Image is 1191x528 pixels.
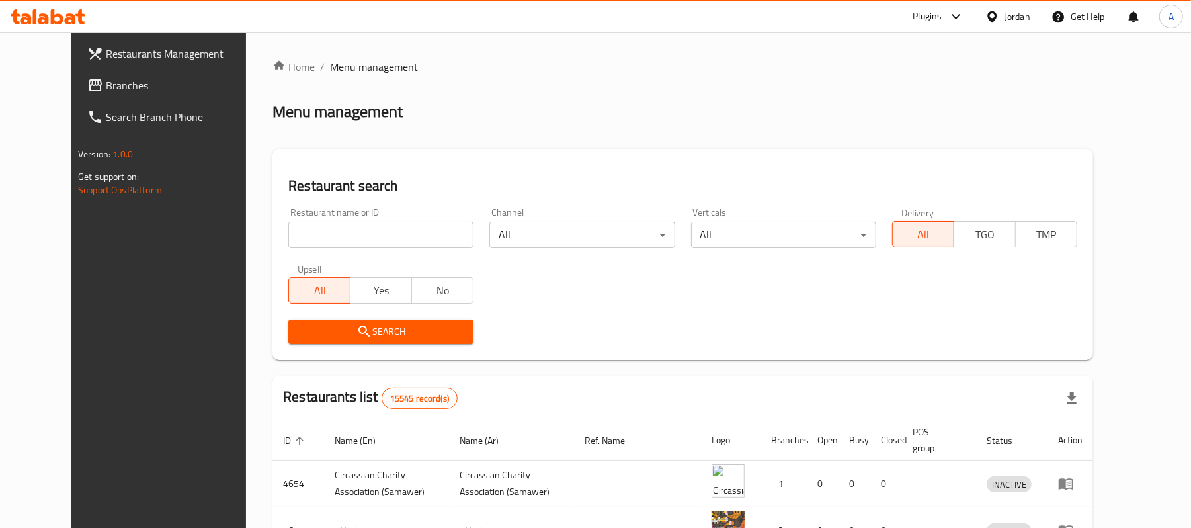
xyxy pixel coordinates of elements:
[106,46,260,62] span: Restaurants Management
[356,281,407,300] span: Yes
[324,461,449,507] td: ​Circassian ​Charity ​Association​ (Samawer)
[760,461,807,507] td: 1
[283,433,308,449] span: ID
[1056,382,1088,414] div: Export file
[320,59,325,75] li: /
[272,461,324,507] td: 4654
[298,264,322,273] label: Upsell
[106,77,260,93] span: Branches
[272,59,1093,75] nav: breadcrumb
[987,477,1032,492] span: INACTIVE
[892,221,954,247] button: All
[712,464,745,498] img: ​Circassian ​Charity ​Association​ (Samawer)
[382,392,457,405] span: 15545 record(s)
[288,277,350,304] button: All
[870,461,902,507] td: 0
[382,388,458,409] div: Total records count
[411,277,473,304] button: No
[283,387,458,409] h2: Restaurants list
[898,225,949,244] span: All
[77,101,270,133] a: Search Branch Phone
[960,225,1010,244] span: TGO
[987,476,1032,492] div: INACTIVE
[807,420,839,461] th: Open
[901,208,934,217] label: Delivery
[77,69,270,101] a: Branches
[913,424,960,456] span: POS group
[460,433,516,449] span: Name (Ar)
[288,320,473,344] button: Search
[294,281,345,300] span: All
[1047,420,1093,461] th: Action
[839,420,870,461] th: Busy
[691,222,876,248] div: All
[272,59,315,75] a: Home
[760,420,807,461] th: Branches
[1058,476,1083,492] div: Menu
[272,101,403,122] h2: Menu management
[839,461,870,507] td: 0
[288,222,473,248] input: Search for restaurant name or ID..
[78,146,110,163] span: Version:
[1015,221,1077,247] button: TMP
[106,109,260,125] span: Search Branch Phone
[350,277,412,304] button: Yes
[299,324,463,340] span: Search
[489,222,675,248] div: All
[330,59,418,75] span: Menu management
[1021,225,1072,244] span: TMP
[1005,9,1030,24] div: Jordan
[77,38,270,69] a: Restaurants Management
[288,176,1077,196] h2: Restaurant search
[987,433,1030,449] span: Status
[335,433,393,449] span: Name (En)
[807,461,839,507] td: 0
[449,461,574,507] td: ​Circassian ​Charity ​Association​ (Samawer)
[870,420,902,461] th: Closed
[78,168,139,185] span: Get support on:
[585,433,642,449] span: Ref. Name
[701,420,760,461] th: Logo
[913,9,942,24] div: Plugins
[78,181,162,198] a: Support.OpsPlatform
[954,221,1016,247] button: TGO
[1169,9,1174,24] span: A
[417,281,468,300] span: No
[112,146,133,163] span: 1.0.0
